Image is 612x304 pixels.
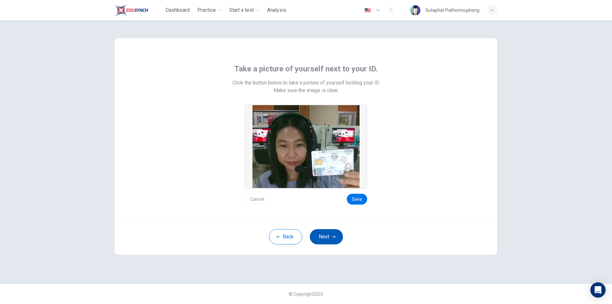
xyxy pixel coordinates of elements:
[165,6,190,14] span: Dashboard
[267,6,286,14] span: Analysis
[163,4,192,16] button: Dashboard
[234,64,378,74] span: Take a picture of yourself next to your ID.
[195,4,224,16] button: Practice
[252,105,360,188] img: preview screemshot
[232,79,380,87] span: Click the button below to take a picture of yourself holding your ID.
[347,194,367,205] button: Save
[245,194,269,205] button: Cancel
[364,8,372,13] img: en
[227,4,262,16] button: Start a test
[410,5,420,15] img: Profile picture
[269,229,302,244] button: Back
[115,4,163,17] a: Train Test logo
[590,282,606,298] div: Open Intercom Messenger
[289,292,323,297] span: © Copyright 2025
[229,6,254,14] span: Start a test
[115,4,148,17] img: Train Test logo
[197,6,216,14] span: Practice
[310,229,343,244] button: Next
[426,6,479,14] div: Sutaphat Pathomnuphong
[265,4,289,16] button: Analysis
[273,87,339,94] span: Make sure the image is clear.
